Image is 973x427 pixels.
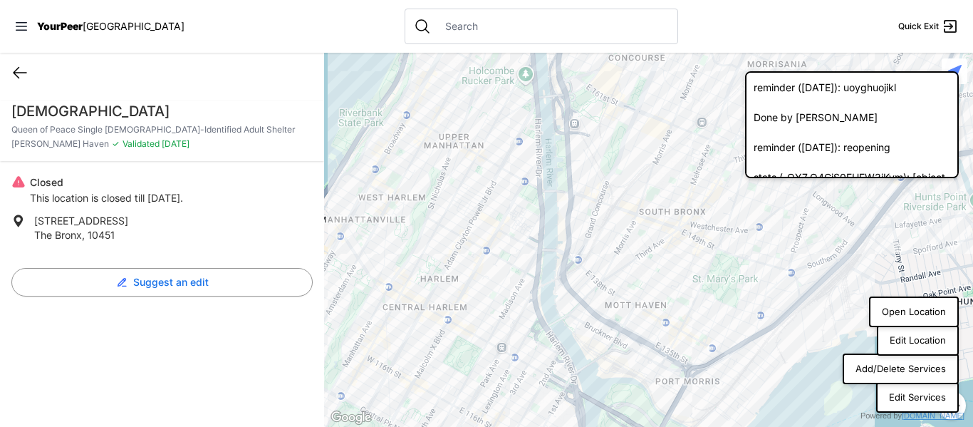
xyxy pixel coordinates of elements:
[37,22,184,31] a: YourPeer[GEOGRAPHIC_DATA]
[902,411,964,420] a: [DOMAIN_NAME]
[860,410,964,422] div: Powered by
[112,138,120,150] span: ✓
[745,71,959,178] div: reminder ([DATE]): uoyghuojikl Done by [PERSON_NAME] reminder ([DATE]): reopening stats (-OY7_Q4C...
[82,229,85,241] span: ,
[11,124,313,135] p: Queen of Peace Single [DEMOGRAPHIC_DATA]-Identified Adult Shelter
[328,408,375,427] img: Google
[160,138,189,149] span: [DATE]
[11,101,313,121] h1: [DEMOGRAPHIC_DATA]
[37,20,83,32] span: YourPeer
[843,354,959,385] button: Add/Delete Services
[11,138,109,150] span: [PERSON_NAME] Haven
[123,138,160,149] span: Validated
[133,275,209,289] span: Suggest an edit
[34,215,128,227] span: [STREET_ADDRESS]
[328,408,375,427] a: Open this area in Google Maps (opens a new window)
[83,20,184,32] span: [GEOGRAPHIC_DATA]
[898,18,959,35] a: Quick Exit
[11,268,313,297] button: Suggest an edit
[876,382,959,413] button: Edit Services
[30,191,183,205] p: This location is closed till [DATE].
[869,297,959,328] button: Open Location
[34,229,82,241] span: The Bronx
[30,175,183,190] p: Closed
[877,325,959,356] button: Edit Location
[88,229,115,241] span: 10451
[898,21,939,32] span: Quick Exit
[437,19,669,34] input: Search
